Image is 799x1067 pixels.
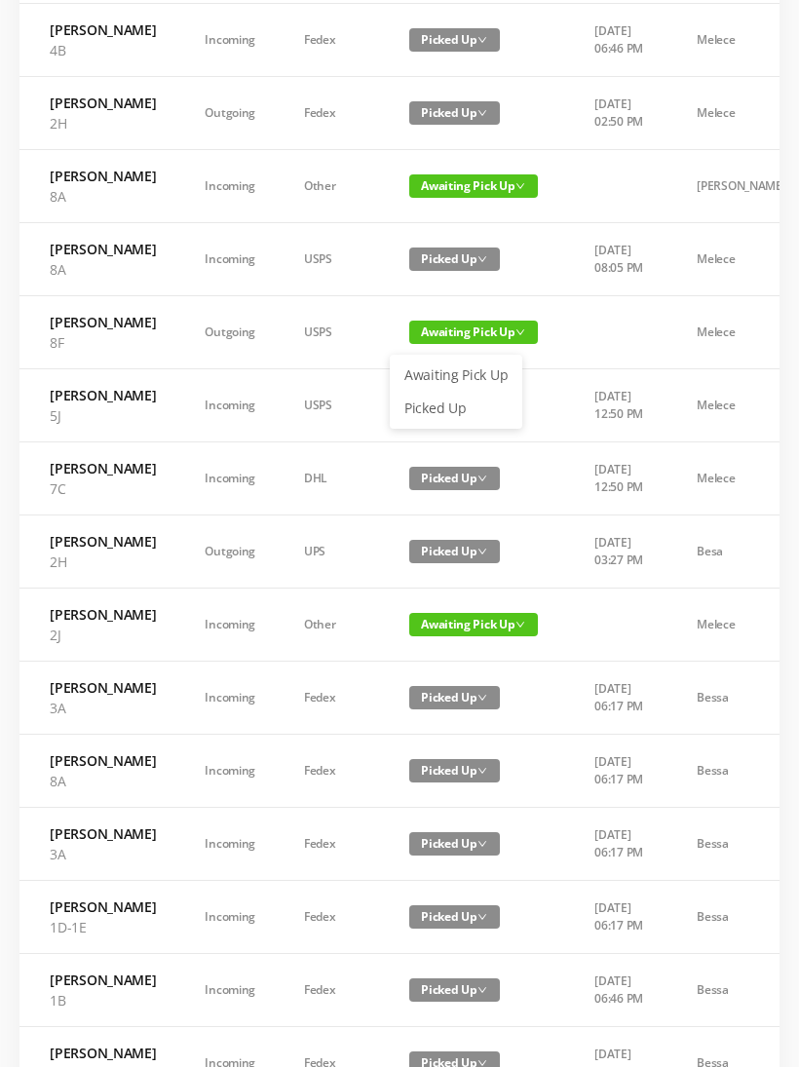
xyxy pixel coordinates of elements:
td: [DATE] 03:27 PM [570,515,672,589]
td: Fedex [280,662,385,735]
td: Incoming [180,662,280,735]
i: icon: down [477,474,487,483]
td: Incoming [180,223,280,296]
h6: [PERSON_NAME] [50,312,156,332]
p: 2H [50,113,156,133]
td: Fedex [280,808,385,881]
p: 3A [50,844,156,864]
h6: [PERSON_NAME] [50,750,156,771]
span: Picked Up [409,978,500,1002]
i: icon: down [515,327,525,337]
td: [DATE] 06:17 PM [570,881,672,954]
p: 4B [50,40,156,60]
td: Incoming [180,808,280,881]
td: Incoming [180,954,280,1027]
td: USPS [280,369,385,442]
h6: [PERSON_NAME] [50,604,156,625]
span: Awaiting Pick Up [409,613,538,636]
i: icon: down [515,620,525,629]
i: icon: down [477,912,487,922]
i: icon: down [477,254,487,264]
h6: [PERSON_NAME] [50,19,156,40]
td: Fedex [280,735,385,808]
h6: [PERSON_NAME] [50,93,156,113]
a: Picked Up [393,393,519,424]
td: [DATE] 06:17 PM [570,662,672,735]
span: Picked Up [409,467,500,490]
p: 3A [50,698,156,718]
td: UPS [280,515,385,589]
td: Incoming [180,4,280,77]
td: [DATE] 06:17 PM [570,808,672,881]
h6: [PERSON_NAME] [50,166,156,186]
td: [DATE] 12:50 PM [570,442,672,515]
p: 2H [50,552,156,572]
span: Picked Up [409,248,500,271]
h6: [PERSON_NAME] [50,1043,156,1063]
i: icon: down [477,839,487,849]
td: DHL [280,442,385,515]
h6: [PERSON_NAME] [50,896,156,917]
i: icon: down [477,35,487,45]
h6: [PERSON_NAME] [50,458,156,478]
p: 5J [50,405,156,426]
td: USPS [280,223,385,296]
h6: [PERSON_NAME] [50,677,156,698]
p: 8A [50,186,156,207]
h6: [PERSON_NAME] [50,239,156,259]
td: [DATE] 08:05 PM [570,223,672,296]
span: Picked Up [409,832,500,856]
p: 8F [50,332,156,353]
i: icon: down [477,766,487,776]
span: Picked Up [409,686,500,709]
td: [DATE] 06:46 PM [570,4,672,77]
h6: [PERSON_NAME] [50,385,156,405]
td: Incoming [180,735,280,808]
td: Other [280,150,385,223]
td: [DATE] 06:46 PM [570,954,672,1027]
td: Fedex [280,954,385,1027]
td: Incoming [180,150,280,223]
p: 7C [50,478,156,499]
h6: [PERSON_NAME] [50,823,156,844]
td: Fedex [280,881,385,954]
td: Outgoing [180,77,280,150]
td: Incoming [180,881,280,954]
td: [DATE] 06:17 PM [570,735,672,808]
span: Picked Up [409,28,500,52]
p: 1D-1E [50,917,156,937]
i: icon: down [477,547,487,556]
p: 8A [50,259,156,280]
span: Awaiting Pick Up [409,321,538,344]
span: Picked Up [409,101,500,125]
td: Other [280,589,385,662]
h6: [PERSON_NAME] [50,970,156,990]
span: Picked Up [409,540,500,563]
i: icon: down [477,693,487,703]
a: Awaiting Pick Up [393,360,519,391]
span: Picked Up [409,905,500,929]
td: [DATE] 12:50 PM [570,369,672,442]
td: [DATE] 02:50 PM [570,77,672,150]
h6: [PERSON_NAME] [50,531,156,552]
td: Incoming [180,369,280,442]
span: Picked Up [409,759,500,782]
i: icon: down [477,985,487,995]
td: Outgoing [180,296,280,369]
td: Incoming [180,589,280,662]
td: Fedex [280,4,385,77]
td: USPS [280,296,385,369]
i: icon: down [477,108,487,118]
p: 2J [50,625,156,645]
p: 8A [50,771,156,791]
td: Incoming [180,442,280,515]
i: icon: down [515,181,525,191]
td: Fedex [280,77,385,150]
td: Outgoing [180,515,280,589]
p: 1B [50,990,156,1010]
span: Awaiting Pick Up [409,174,538,198]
